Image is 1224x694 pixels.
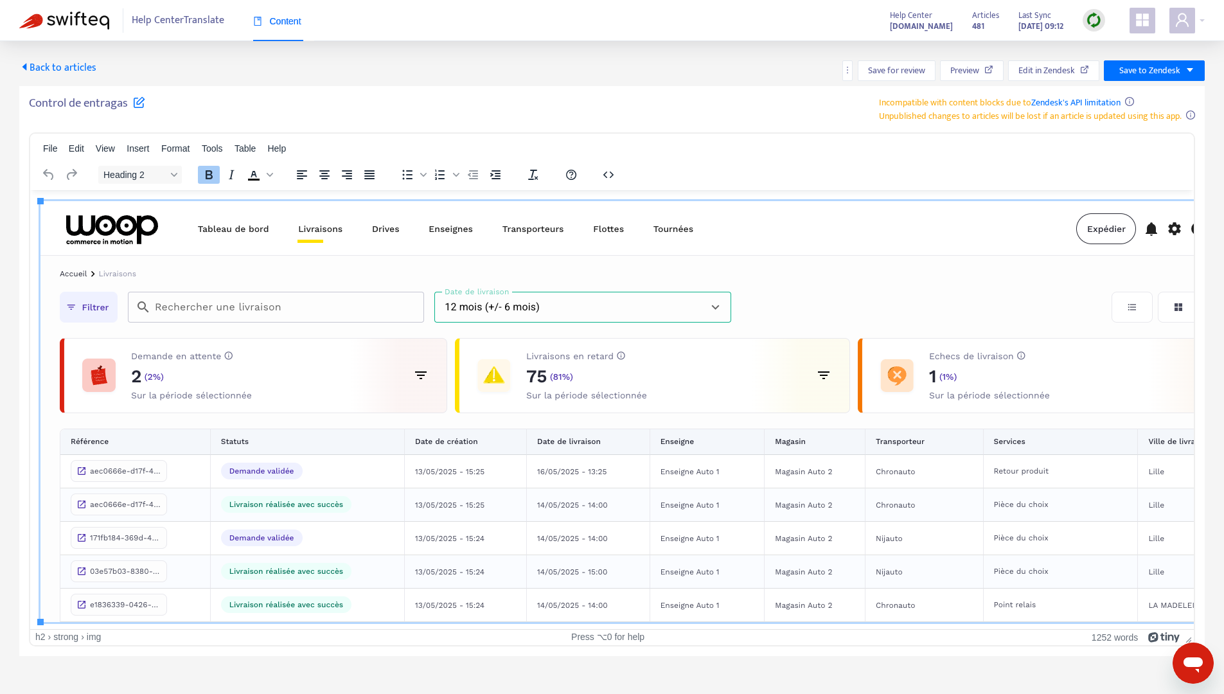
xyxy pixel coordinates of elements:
[560,166,582,184] button: Help
[843,66,852,75] span: more
[96,143,115,154] span: View
[19,62,30,72] span: caret-left
[69,143,84,154] span: Edit
[940,60,1004,81] button: Preview
[858,60,936,81] button: Save for review
[1018,8,1051,22] span: Last Sync
[1125,97,1134,106] span: info-circle
[35,632,46,643] div: h2
[1185,66,1194,75] span: caret-down
[243,166,275,184] div: Text color Black
[336,166,358,184] button: Align right
[950,64,979,78] span: Preview
[60,166,82,184] button: Redo
[1092,632,1138,643] button: 1252 words
[522,166,544,184] button: Clear formatting
[842,60,853,81] button: more
[1180,630,1194,645] div: Press the Up and Down arrow keys to resize the editor.
[98,166,182,184] button: Block Heading 2
[1119,64,1180,78] span: Save to Zendesk
[1018,19,1063,33] strong: [DATE] 09:12
[879,95,1121,110] span: Incompatible with content blocks due to
[291,166,313,184] button: Align left
[1031,95,1121,110] a: Zendesk's API limitation
[81,632,84,643] div: ›
[879,109,1182,123] span: Unpublished changes to articles will be lost if an article is updated using this app.
[87,632,102,643] div: img
[359,166,380,184] button: Justify
[1086,12,1102,28] img: sync.dc5367851b00ba804db3.png
[429,166,461,184] div: Numbered list
[972,8,999,22] span: Articles
[484,166,506,184] button: Increase indent
[1175,12,1190,28] span: user
[43,143,58,154] span: File
[220,166,242,184] button: Italic
[48,632,51,643] div: ›
[1008,60,1099,81] button: Edit in Zendesk
[314,166,335,184] button: Align center
[29,96,145,118] h5: Control de entragas
[868,64,925,78] span: Save for review
[235,143,256,154] span: Table
[1104,60,1205,81] button: Save to Zendeskcaret-down
[103,170,166,180] span: Heading 2
[132,8,224,33] span: Help Center Translate
[462,166,484,184] button: Decrease indent
[890,8,932,22] span: Help Center
[1135,12,1150,28] span: appstore
[198,166,220,184] button: Bold
[396,166,429,184] div: Bullet list
[202,143,223,154] span: Tools
[19,59,96,76] span: Back to articles
[38,166,60,184] button: Undo
[417,632,799,643] div: Press ⌥0 for help
[1186,111,1195,120] span: info-circle
[30,190,1194,629] iframe: Rich Text Area
[127,143,149,154] span: Insert
[972,19,984,33] strong: 481
[53,632,78,643] div: strong
[1018,64,1075,78] span: Edit in Zendesk
[19,12,109,30] img: Swifteq
[253,17,262,26] span: book
[890,19,953,33] a: [DOMAIN_NAME]
[253,16,301,26] span: Content
[1173,643,1214,684] iframe: Bouton de lancement de la fenêtre de messagerie
[1148,632,1180,642] a: Powered by Tiny
[161,143,190,154] span: Format
[267,143,286,154] span: Help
